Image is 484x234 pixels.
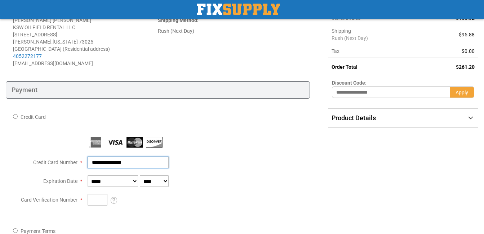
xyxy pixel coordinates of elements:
span: Credit Card Number [33,159,77,165]
img: Visa [107,137,124,148]
span: Discount Code: [332,80,367,86]
span: [US_STATE] [53,39,78,45]
span: Expiration Date [43,178,77,184]
address: [PERSON_NAME] [PERSON_NAME] KSW OILFIELD RENTAL LLC [STREET_ADDRESS] [PERSON_NAME] , 73025 [GEOGR... [13,17,158,67]
img: Fix Industrial Supply [197,4,280,15]
span: Payment Terms [21,228,55,234]
span: Card Verification Number [21,197,77,203]
div: Rush (Next Day) [158,27,303,35]
img: Discover [146,137,163,148]
span: $0.00 [462,48,475,54]
img: American Express [88,137,104,148]
span: Credit Card [21,114,46,120]
span: Product Details [332,114,376,122]
span: Shipping [332,28,351,34]
span: [EMAIL_ADDRESS][DOMAIN_NAME] [13,60,93,66]
span: $95.88 [459,32,475,37]
span: Apply [456,90,468,95]
a: 4052272177 [13,53,42,59]
img: MasterCard [126,137,143,148]
div: Payment [6,81,310,99]
span: $261.20 [456,64,475,70]
a: store logo [197,4,280,15]
strong: : [158,17,199,23]
strong: Order Total [332,64,358,70]
span: Rush (Next Day) [332,35,419,42]
span: Shipping Method [158,17,197,23]
button: Apply [450,86,474,98]
th: Tax [328,45,422,58]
